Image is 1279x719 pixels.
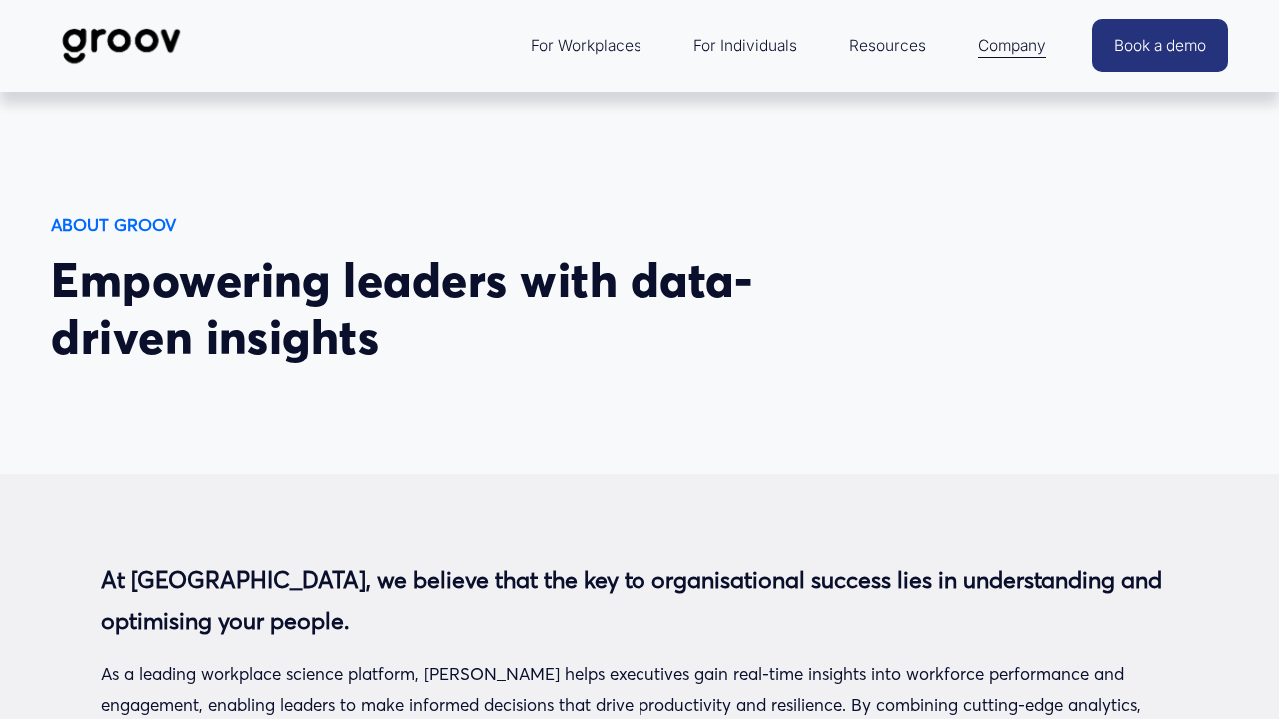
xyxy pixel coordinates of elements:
span: Empowering leaders with data-driven insights [51,250,752,365]
a: For Individuals [683,22,807,70]
strong: At [GEOGRAPHIC_DATA], we believe that the key to organisational success lies in understanding and... [101,565,1168,636]
a: folder dropdown [839,22,936,70]
a: folder dropdown [521,22,651,70]
span: Resources [849,32,926,60]
img: Groov | Workplace Science Platform | Unlock Performance | Drive Results [51,13,192,79]
a: folder dropdown [968,22,1056,70]
span: Company [978,32,1046,60]
span: For Workplaces [531,32,641,60]
strong: ABOUT GROOV [51,214,176,235]
a: Book a demo [1092,19,1228,72]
